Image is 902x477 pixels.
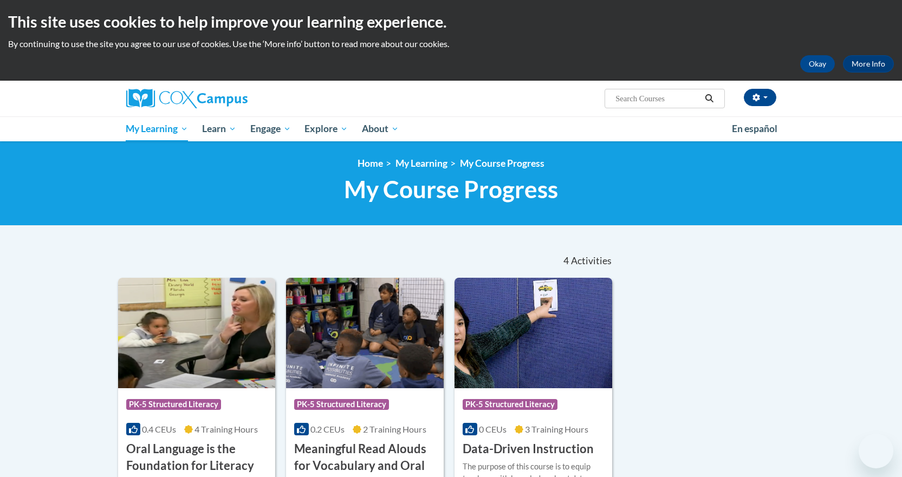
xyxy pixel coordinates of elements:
button: Account Settings [744,89,776,106]
a: Explore [297,116,355,141]
h3: Oral Language is the Foundation for Literacy [126,441,268,474]
span: PK-5 Structured Literacy [126,399,221,410]
span: My Learning [126,122,188,135]
img: Cox Campus [126,89,248,108]
img: Course Logo [286,278,444,388]
span: 0.4 CEUs [142,424,176,434]
span: 2 Training Hours [363,424,426,434]
h3: Data-Driven Instruction [463,441,594,458]
a: Learn [195,116,243,141]
div: Main menu [110,116,793,141]
a: Home [358,158,383,169]
a: Engage [243,116,298,141]
span: Explore [304,122,348,135]
span: 0 CEUs [479,424,507,434]
a: En español [725,117,784,140]
a: More Info [843,55,894,73]
a: My Learning [395,158,447,169]
span: Engage [250,122,291,135]
button: Search [701,92,717,105]
a: About [355,116,406,141]
img: Course Logo [455,278,612,388]
span: 0.2 CEUs [310,424,345,434]
span: Activities [571,255,612,267]
span: 4 [563,255,569,267]
span: 3 Training Hours [525,424,588,434]
input: Search Courses [614,92,701,105]
a: My Learning [119,116,196,141]
span: Learn [202,122,236,135]
span: 4 Training Hours [194,424,258,434]
span: En español [732,123,777,134]
button: Okay [800,55,835,73]
span: PK-5 Structured Literacy [294,399,389,410]
span: PK-5 Structured Literacy [463,399,557,410]
iframe: Button to launch messaging window [859,434,893,468]
a: Cox Campus [126,89,332,108]
span: About [362,122,399,135]
span: My Course Progress [344,175,558,204]
p: By continuing to use the site you agree to our use of cookies. Use the ‘More info’ button to read... [8,38,894,50]
h2: This site uses cookies to help improve your learning experience. [8,11,894,32]
a: My Course Progress [460,158,544,169]
img: Course Logo [118,278,276,388]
